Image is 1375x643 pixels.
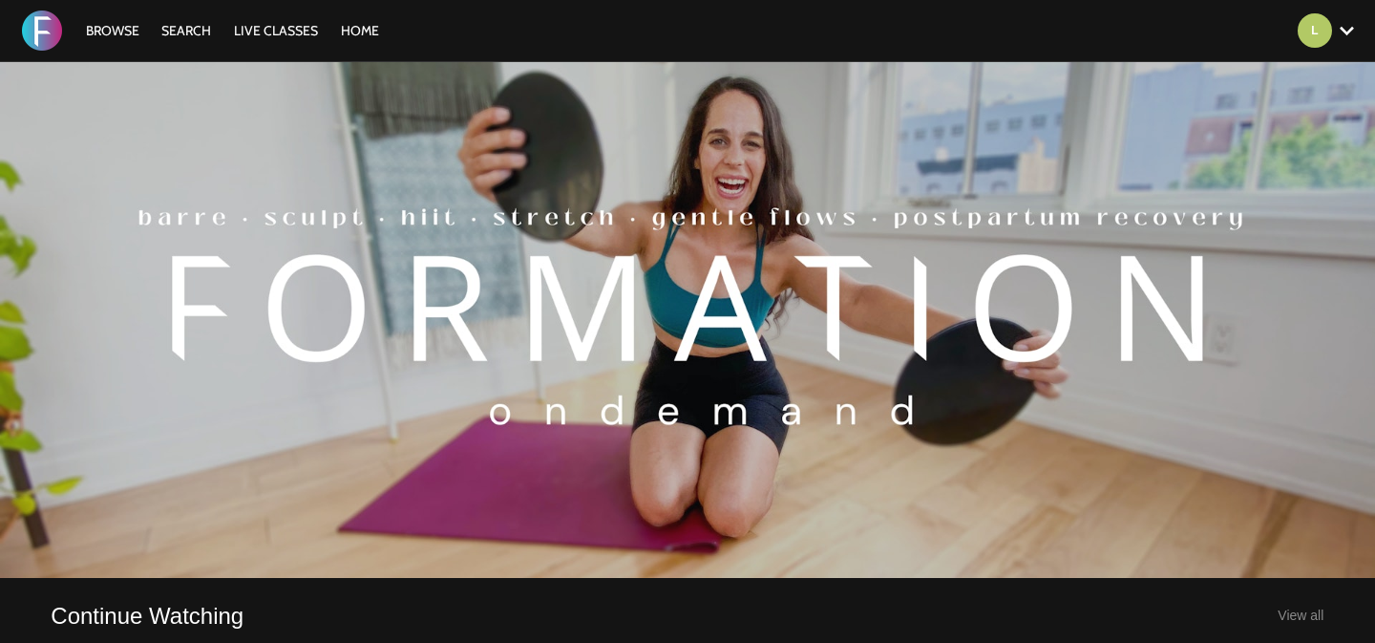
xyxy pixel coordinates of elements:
[1278,608,1323,623] a: View all
[224,22,328,39] a: LIVE CLASSES
[76,22,149,39] a: Browse
[51,601,243,631] a: Continue Watching
[76,21,390,40] nav: Primary
[152,22,221,39] a: Search
[22,11,62,51] img: FORMATION
[331,22,389,39] a: HOME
